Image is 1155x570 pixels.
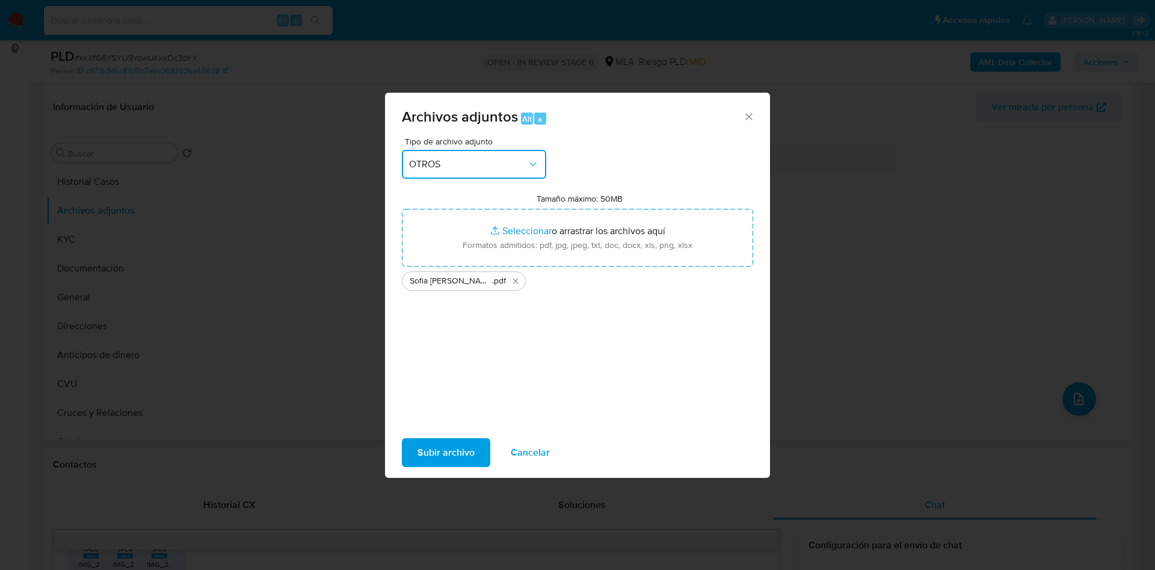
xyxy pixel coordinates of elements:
[405,137,549,146] span: Tipo de archivo adjunto
[511,439,550,466] span: Cancelar
[522,113,532,125] span: Alt
[508,274,523,288] button: Eliminar Sofia Belen Martinez Videla.pdf
[417,439,475,466] span: Subir archivo
[410,275,492,287] span: Sofia [PERSON_NAME] [PERSON_NAME]
[538,113,542,125] span: a
[409,158,527,170] span: OTROS
[492,275,506,287] span: .pdf
[402,267,753,291] ul: Archivos seleccionados
[402,150,546,179] button: OTROS
[537,193,623,204] label: Tamaño máximo: 50MB
[402,438,490,467] button: Subir archivo
[402,106,518,127] span: Archivos adjuntos
[743,111,754,122] button: Cerrar
[495,438,565,467] button: Cancelar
